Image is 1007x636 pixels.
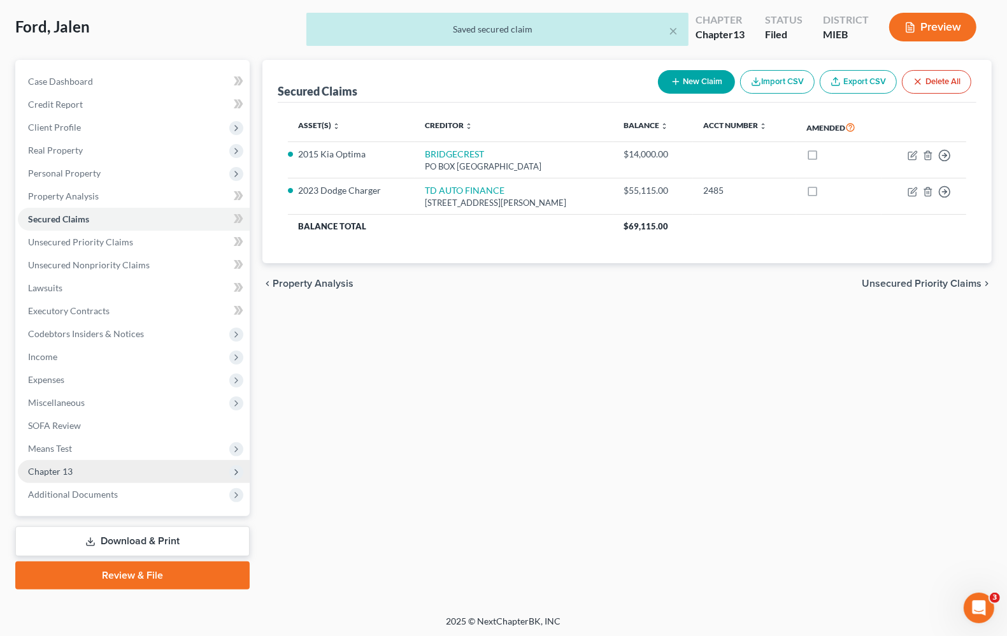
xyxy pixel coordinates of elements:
a: BRIDGECREST [425,148,484,159]
div: Secured Claims [278,83,357,99]
a: Secured Claims [18,208,250,231]
button: Import CSV [740,70,815,94]
i: unfold_more [332,122,340,130]
span: Case Dashboard [28,76,93,87]
button: Delete All [902,70,971,94]
a: Review & File [15,561,250,589]
button: Unsecured Priority Claims chevron_right [862,278,992,289]
li: 2015 Kia Optima [298,148,404,161]
div: $55,115.00 [624,184,683,197]
a: Unsecured Priority Claims [18,231,250,254]
button: × [669,23,678,38]
div: Saved secured claim [317,23,678,36]
a: Unsecured Nonpriority Claims [18,254,250,277]
span: Unsecured Priority Claims [28,236,133,247]
a: Download & Print [15,526,250,556]
th: Amended [796,113,882,142]
i: unfold_more [759,122,767,130]
a: Acct Number unfold_more [703,120,767,130]
span: Property Analysis [273,278,354,289]
a: TD AUTO FINANCE [425,185,504,196]
span: Credit Report [28,99,83,110]
span: Real Property [28,145,83,155]
span: Income [28,351,57,362]
span: Additional Documents [28,489,118,500]
div: $14,000.00 [624,148,683,161]
button: New Claim [658,70,735,94]
span: $69,115.00 [624,221,668,231]
span: Expenses [28,374,64,385]
span: Unsecured Priority Claims [862,278,982,289]
a: Creditor unfold_more [425,120,473,130]
div: [STREET_ADDRESS][PERSON_NAME] [425,197,603,209]
a: SOFA Review [18,414,250,437]
button: chevron_left Property Analysis [262,278,354,289]
a: Asset(s) unfold_more [298,120,340,130]
a: Balance unfold_more [624,120,668,130]
span: SOFA Review [28,420,81,431]
iframe: Intercom live chat [964,593,994,623]
span: Property Analysis [28,191,99,201]
span: Executory Contracts [28,305,110,316]
a: Credit Report [18,93,250,116]
div: 2485 [703,184,786,197]
th: Balance Total [288,215,613,238]
span: Lawsuits [28,282,62,293]
a: Property Analysis [18,185,250,208]
div: PO BOX [GEOGRAPHIC_DATA] [425,161,603,173]
i: chevron_right [982,278,992,289]
span: Chapter 13 [28,466,73,477]
span: Unsecured Nonpriority Claims [28,259,150,270]
i: chevron_left [262,278,273,289]
a: Lawsuits [18,277,250,300]
span: Means Test [28,443,72,454]
span: Secured Claims [28,213,89,224]
li: 2023 Dodge Charger [298,184,404,197]
span: Miscellaneous [28,397,85,408]
i: unfold_more [465,122,473,130]
a: Case Dashboard [18,70,250,93]
span: Personal Property [28,168,101,178]
span: Client Profile [28,122,81,133]
span: 3 [990,593,1000,603]
a: Executory Contracts [18,300,250,322]
a: Export CSV [820,70,897,94]
span: Codebtors Insiders & Notices [28,328,144,339]
i: unfold_more [661,122,668,130]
